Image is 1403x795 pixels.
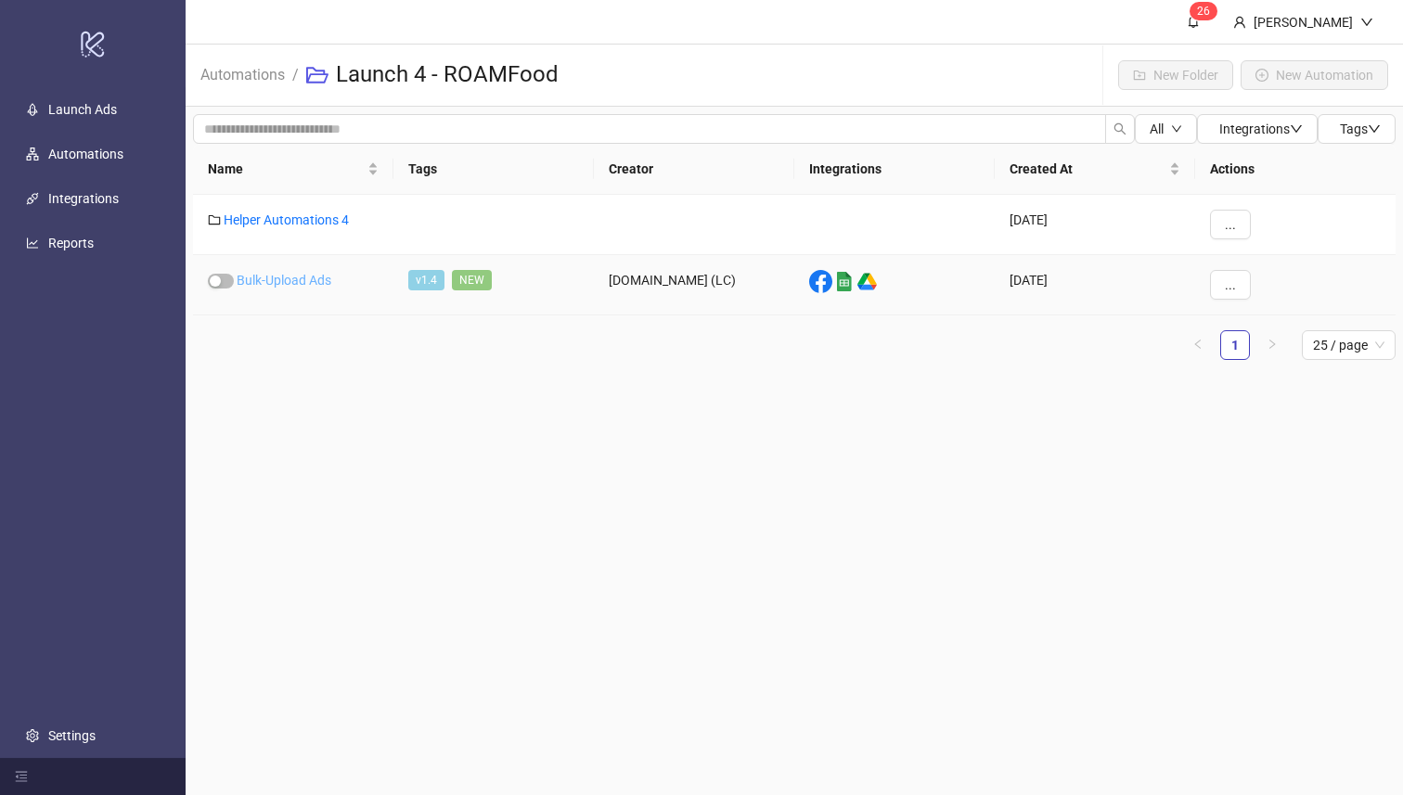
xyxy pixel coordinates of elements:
[995,255,1195,315] div: [DATE]
[995,195,1195,255] div: [DATE]
[1257,330,1287,360] button: right
[224,212,349,227] a: Helper Automations 4
[1183,330,1213,360] li: Previous Page
[1257,330,1287,360] li: Next Page
[1233,16,1246,29] span: user
[208,159,364,179] span: Name
[1135,114,1197,144] button: Alldown
[1368,122,1381,135] span: down
[1313,331,1384,359] span: 25 / page
[1246,12,1360,32] div: [PERSON_NAME]
[336,60,559,90] h3: Launch 4 - ROAMFood
[292,45,299,105] li: /
[1192,339,1203,350] span: left
[1195,144,1396,195] th: Actions
[1183,330,1213,360] button: left
[1203,5,1210,18] span: 6
[306,64,328,86] span: folder-open
[1225,217,1236,232] span: ...
[1267,339,1278,350] span: right
[1290,122,1303,135] span: down
[193,144,393,195] th: Name
[594,144,794,195] th: Creator
[208,213,221,226] span: folder
[237,273,331,288] a: Bulk-Upload Ads
[1171,123,1182,135] span: down
[408,270,444,290] span: v1.4
[15,770,28,783] span: menu-fold
[1118,60,1233,90] button: New Folder
[1340,122,1381,136] span: Tags
[1197,5,1203,18] span: 2
[1302,330,1396,360] div: Page Size
[393,144,594,195] th: Tags
[48,103,117,118] a: Launch Ads
[794,144,995,195] th: Integrations
[1197,114,1318,144] button: Integrationsdown
[1210,210,1251,239] button: ...
[1221,331,1249,359] a: 1
[1220,330,1250,360] li: 1
[594,255,794,315] div: [DOMAIN_NAME] (LC)
[1225,277,1236,292] span: ...
[1190,2,1217,20] sup: 26
[48,237,94,251] a: Reports
[1318,114,1396,144] button: Tagsdown
[1187,15,1200,28] span: bell
[48,728,96,743] a: Settings
[48,192,119,207] a: Integrations
[452,270,492,290] span: NEW
[1113,122,1126,135] span: search
[1210,270,1251,300] button: ...
[995,144,1195,195] th: Created At
[48,147,123,162] a: Automations
[1360,16,1373,29] span: down
[197,63,289,83] a: Automations
[1219,122,1303,136] span: Integrations
[1241,60,1388,90] button: New Automation
[1150,122,1164,136] span: All
[1010,159,1165,179] span: Created At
